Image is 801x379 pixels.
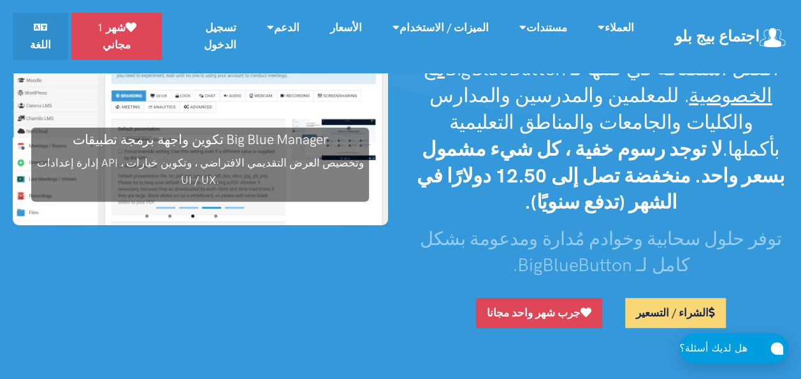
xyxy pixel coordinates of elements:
[760,28,785,47] img: شعار
[252,14,315,41] a: الدعم
[377,14,504,41] a: الميزات / الاستخدام
[625,298,726,328] a: الشراء / التسعير
[71,13,162,60] a: شهر 1 مجاني
[31,130,369,149] h3: تكوين واجهة برمجة تطبيقات Big Blue Manager
[675,23,788,50] a: اجتماع بيج بلو
[582,14,649,41] a: العملاء
[679,340,760,357] div: هل لديك أسئلة؟
[162,14,251,59] a: تسجيل الدخول
[414,226,789,278] h3: توفر حلول سحابية وخوادم مُدارة ومدعومة بشكل كامل لـ BigBlueButton.
[476,298,602,328] a: جرب شهر واحد مجانا
[414,56,789,216] h2: أفضل استضافة في فئتها لـ BigBlueButton . للمعلمين والمدرسين والمدارس والكليات والجامعات والمناطق ...
[13,13,68,60] a: اللغة
[504,14,582,41] a: مستندات
[417,137,785,214] strong: لا توجد رسوم خفية ، كل شيء مشمول بسعر واحد. منخفضة تصل إلى 12.50 دولارًا في الشهر (تدفع سنويًا).
[679,333,788,364] button: هل لديك أسئلة؟
[315,14,377,41] a: الأسعار
[31,154,369,189] p: إدارة إعدادات API ، وتخصيص العرض التقديمي الافتراضي ، وتكوين خيارات UI / UX.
